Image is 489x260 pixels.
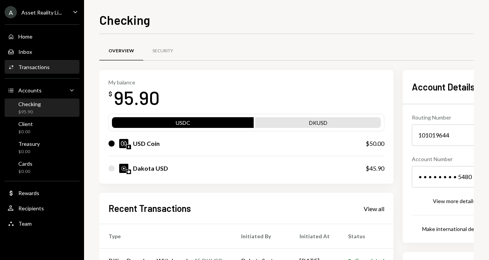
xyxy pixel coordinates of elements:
[152,48,173,54] div: Security
[133,164,168,173] div: Dakota USD
[433,197,485,206] button: View more details
[433,198,476,204] div: View more details
[18,140,40,147] div: Treasury
[5,186,79,200] a: Rewards
[5,60,79,74] a: Transactions
[18,205,44,212] div: Recipients
[18,33,32,40] div: Home
[108,90,112,98] div: $
[108,79,160,86] div: My balance
[5,201,79,215] a: Recipients
[366,139,384,148] div: $50.00
[99,42,143,61] a: Overview
[5,138,79,157] a: Treasury$0.00
[18,121,33,127] div: Client
[18,168,32,175] div: $0.00
[232,224,290,249] th: Initiated By
[108,48,134,54] div: Overview
[366,164,384,173] div: $45.90
[255,119,381,129] div: DKUSD
[5,118,79,137] a: Client$0.00
[18,48,32,55] div: Inbox
[290,224,339,249] th: Initiated At
[18,87,42,94] div: Accounts
[18,149,40,155] div: $0.00
[364,204,384,213] a: View all
[5,29,79,43] a: Home
[119,164,128,173] img: DKUSD
[422,226,486,232] div: Make international deposit
[133,139,160,148] div: USD Coin
[112,119,254,129] div: USDC
[21,9,62,16] div: Asset Reality Li...
[5,99,79,117] a: Checking$95.90
[126,145,131,149] img: ethereum-mainnet
[18,109,41,115] div: $95.90
[114,86,160,110] div: 95.90
[143,42,182,61] a: Security
[18,190,39,196] div: Rewards
[119,139,128,148] img: USDC
[18,64,50,70] div: Transactions
[18,101,41,107] div: Checking
[339,224,393,249] th: Status
[126,170,131,174] img: base-mainnet
[18,220,32,227] div: Team
[5,158,79,176] a: Cards$0.00
[5,83,79,97] a: Accounts
[99,12,150,27] h1: Checking
[108,202,191,215] h2: Recent Transactions
[5,6,17,18] div: A
[18,129,33,135] div: $0.00
[18,160,32,167] div: Cards
[99,224,232,249] th: Type
[364,205,384,213] div: View all
[5,45,79,58] a: Inbox
[5,216,79,230] a: Team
